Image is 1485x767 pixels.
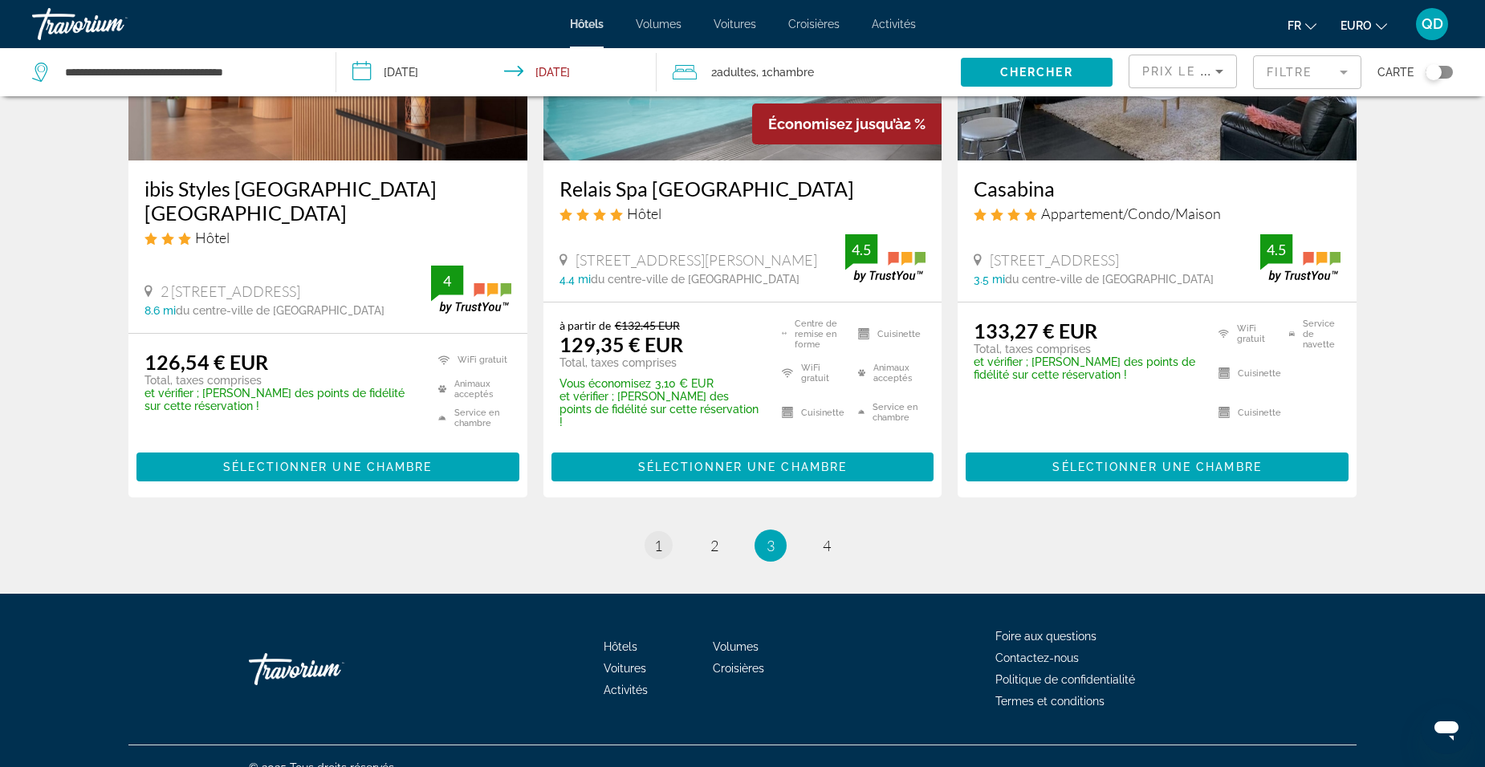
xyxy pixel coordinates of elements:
span: [STREET_ADDRESS][PERSON_NAME] [576,251,817,269]
button: Voyageurs : 2 adultes, 0 enfants [657,48,961,96]
img: trustyou-badge.svg [431,266,511,313]
a: Casabina [974,177,1341,201]
a: Travorium [249,645,409,693]
span: Carte [1377,61,1414,83]
font: Centre de remise en forme [795,319,849,350]
a: Sélectionner une chambre [136,456,519,473]
font: Cuisinette [801,408,844,418]
span: Hôtel [195,229,230,246]
div: 4.5 [845,240,877,259]
a: Activités [872,18,916,30]
span: à partir de [559,319,611,332]
span: 4 [823,537,831,554]
a: Termes et conditions [995,695,1105,708]
a: Croisières [788,18,840,30]
font: Animaux acceptés [873,363,926,383]
span: Chercher [1000,66,1073,79]
font: 2 [711,66,717,79]
div: Hôtel 4 étoiles [559,205,926,222]
span: Sélectionner une chambre [1052,461,1261,473]
h3: Relais Spa [GEOGRAPHIC_DATA] [559,177,926,201]
iframe: Bouton de lancement de la fenêtre de messagerie [1421,703,1472,754]
ins: 129,35 € EUR [559,332,683,356]
button: Menu utilisateur [1411,7,1453,41]
p: et vérifier ; [PERSON_NAME] des points de fidélité sur cette réservation ! [974,355,1198,381]
span: QD [1422,16,1443,32]
div: Appartement 4 étoiles [974,205,1341,222]
del: €132.45 EUR [615,319,680,332]
span: 3.5 mi [974,273,1005,286]
span: Chambre [767,66,814,79]
button: Sélectionner une chambre [966,452,1349,481]
font: Cuisinette [877,329,921,339]
button: Changer la langue [1288,14,1316,37]
p: Total, taxes comprises [559,356,762,369]
span: du centre-ville de [GEOGRAPHIC_DATA] [1005,273,1214,286]
div: 4 [431,271,463,290]
font: WiFi gratuit [1237,323,1281,344]
a: Politique de confidentialité [995,673,1135,686]
button: Filtre [1253,55,1361,90]
a: Voitures [604,662,646,675]
div: 2 % [752,103,942,144]
span: Hôtel [627,205,661,222]
span: Contactez-nous [995,651,1079,664]
button: Date d’arrivée : 8 janv. 2026 Date de départ : 9 janv. 2026 [336,48,657,96]
a: Activités [604,684,648,696]
button: Chercher [961,58,1113,87]
a: Volumes [636,18,681,30]
span: Économisez jusqu’à [768,116,903,132]
span: [STREET_ADDRESS] [990,251,1119,269]
img: trustyou-badge.svg [845,234,926,282]
ins: 126,54 € EUR [144,350,268,374]
font: Animaux acceptés [454,379,511,400]
font: WiFi gratuit [801,363,850,383]
span: Fr [1288,19,1301,32]
font: Cuisinette [1238,368,1281,379]
button: Changer de devise [1341,14,1387,37]
button: Sélectionner une chambre [136,452,519,481]
p: Total, taxes comprises [144,374,418,387]
div: 4.5 [1260,240,1292,259]
a: Travorium [32,3,193,45]
button: Basculer la carte [1414,65,1453,79]
a: Hôtels [604,640,637,653]
a: Sélectionner une chambre [551,456,934,473]
nav: Pagination [128,530,1357,562]
a: Hôtels [570,18,604,30]
font: Service en chambre [873,402,926,423]
span: 3 [767,537,775,554]
h3: ibis Styles [GEOGRAPHIC_DATA] [GEOGRAPHIC_DATA] [144,177,511,225]
a: Volumes [713,640,759,653]
ins: 133,27 € EUR [974,319,1097,343]
font: Service en chambre [454,408,511,428]
span: Appartement/Condo/Maison [1041,205,1221,222]
div: Hôtel 3 étoiles [144,229,511,246]
span: Sélectionner une chambre [638,461,847,473]
font: , 1 [756,66,767,79]
font: Cuisinette [1238,408,1281,418]
a: Croisières [713,662,764,675]
span: Prix le plus bas [1142,65,1268,78]
font: 3,10 € EUR [655,377,714,390]
span: 2 [STREET_ADDRESS] [161,282,300,300]
a: Foire aux questions [995,630,1096,643]
button: Sélectionner une chambre [551,452,934,481]
mat-select: Trier par [1142,62,1223,81]
span: 1 [654,537,662,554]
span: Vous économisez [559,377,651,390]
a: Voitures [714,18,756,30]
img: trustyou-badge.svg [1260,234,1341,282]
